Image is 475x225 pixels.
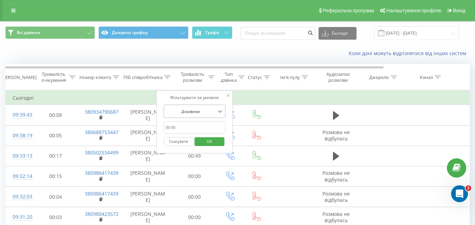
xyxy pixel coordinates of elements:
[34,166,78,186] td: 00:15
[221,71,237,83] div: Тип дзвінка
[453,8,466,13] span: Вихід
[173,187,217,207] td: 00:00
[322,190,350,203] span: Розмова не відбулась
[420,74,433,80] div: Канал
[13,129,27,143] div: 09:38:19
[123,105,173,125] td: [PERSON_NAME]
[192,26,232,39] button: Графік
[163,137,193,146] button: Скасувати
[123,187,173,207] td: [PERSON_NAME]
[322,170,350,183] span: Розмова не відбулась
[173,146,217,166] td: 00:49
[98,26,188,39] button: Джерела трафіку
[1,74,37,80] div: [PERSON_NAME]
[240,27,315,40] input: Пошук за номером
[451,185,468,202] iframe: Intercom live chat
[13,190,27,204] div: 09:32:03
[123,74,162,80] div: ПІБ співробітника
[123,166,173,186] td: [PERSON_NAME]
[85,190,118,197] a: 380986417439
[194,137,224,146] button: OK
[173,166,217,186] td: 00:00
[163,94,225,101] div: Фільтрувати за умовою
[13,149,27,163] div: 09:33:13
[466,185,471,191] span: 2
[85,129,118,135] a: 380688753447
[123,146,173,166] td: [PERSON_NAME]
[13,210,27,224] div: 09:31:20
[85,108,118,115] a: 380934790687
[79,74,111,80] div: Номер клієнта
[40,71,68,83] div: Тривалість очікування
[280,74,300,80] div: Ім'я пулу
[123,125,173,146] td: [PERSON_NAME]
[349,50,470,57] a: Коли дані можуть відрізнятися вiд інших систем
[34,146,78,166] td: 00:17
[85,149,118,156] a: 380502534499
[179,71,206,83] div: Тривалість розмови
[85,211,118,217] a: 380980423572
[319,27,357,40] button: Експорт
[386,8,441,13] span: Налаштування профілю
[17,30,40,35] span: Всі дзвінки
[248,74,262,80] div: Статус
[369,74,389,80] div: Джерело
[13,108,27,122] div: 09:39:43
[5,26,95,39] button: Всі дзвінки
[13,170,27,183] div: 09:32:14
[321,71,355,83] div: Аудіозапис розмови
[34,125,78,146] td: 00:05
[34,187,78,207] td: 00:04
[323,8,374,13] span: Реферальна програма
[200,136,219,147] span: OK
[85,170,118,176] a: 380986417439
[322,211,350,224] span: Розмова не відбулась
[322,129,350,142] span: Розмова не відбулась
[34,105,78,125] td: 00:08
[163,121,225,134] input: 00:00
[206,30,219,35] span: Графік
